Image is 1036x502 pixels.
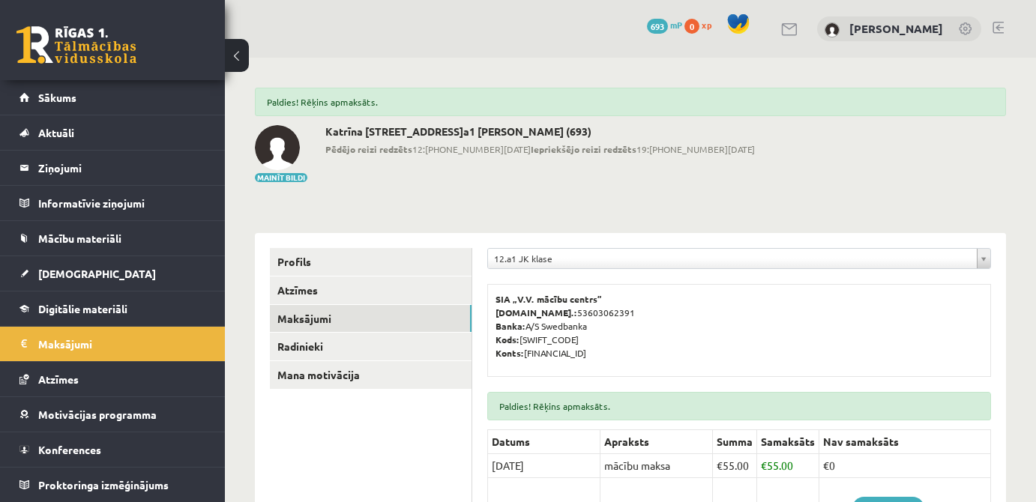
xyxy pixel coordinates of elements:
[38,267,156,280] span: [DEMOGRAPHIC_DATA]
[38,443,101,456] span: Konferences
[825,22,840,37] img: Katrīna Krutikova
[38,151,206,185] legend: Ziņojumi
[488,430,600,454] th: Datums
[496,320,525,332] b: Banka:
[19,291,206,326] a: Digitālie materiāli
[819,430,991,454] th: Nav samaksāts
[19,468,206,502] a: Proktoringa izmēģinājums
[270,361,472,389] a: Mana motivācija
[19,115,206,150] a: Aktuāli
[19,80,206,115] a: Sākums
[38,327,206,361] legend: Maksājumi
[19,432,206,467] a: Konferences
[270,248,472,276] a: Profils
[38,408,157,421] span: Motivācijas programma
[496,292,983,360] p: 53603062391 A/S Swedbanka [SWIFT_CODE] [FINANCIAL_ID]
[255,173,307,182] button: Mainīt bildi
[19,151,206,185] a: Ziņojumi
[713,430,757,454] th: Summa
[38,91,76,104] span: Sākums
[325,142,755,156] span: 12:[PHONE_NUMBER][DATE] 19:[PHONE_NUMBER][DATE]
[761,459,767,472] span: €
[19,186,206,220] a: Informatīvie ziņojumi
[38,186,206,220] legend: Informatīvie ziņojumi
[647,19,682,31] a: 693 mP
[270,276,472,304] a: Atzīmes
[19,397,206,432] a: Motivācijas programma
[684,19,719,31] a: 0 xp
[19,256,206,291] a: [DEMOGRAPHIC_DATA]
[600,454,713,478] td: mācību maksa
[488,454,600,478] td: [DATE]
[325,125,755,138] h2: Katrīna [STREET_ADDRESS]a1 [PERSON_NAME] (693)
[684,19,699,34] span: 0
[496,293,603,305] b: SIA „V.V. mācību centrs”
[19,221,206,255] a: Mācību materiāli
[819,454,991,478] td: €0
[38,232,121,245] span: Mācību materiāli
[270,305,472,333] a: Maksājumi
[600,430,713,454] th: Apraksts
[38,478,169,492] span: Proktoringa izmēģinājums
[19,327,206,361] a: Maksājumi
[488,249,990,268] a: 12.a1 JK klase
[702,19,711,31] span: xp
[531,143,636,155] b: Iepriekšējo reizi redzēts
[16,26,136,64] a: Rīgas 1. Tālmācības vidusskola
[647,19,668,34] span: 693
[255,125,300,170] img: Katrīna Krutikova
[487,392,991,420] div: Paldies! Rēķins apmaksāts.
[496,333,519,345] b: Kods:
[325,143,412,155] b: Pēdējo reizi redzēts
[757,430,819,454] th: Samaksāts
[38,126,74,139] span: Aktuāli
[38,302,127,315] span: Digitālie materiāli
[496,306,577,318] b: [DOMAIN_NAME].:
[496,347,524,359] b: Konts:
[38,372,79,386] span: Atzīmes
[717,459,723,472] span: €
[255,88,1006,116] div: Paldies! Rēķins apmaksāts.
[849,21,943,36] a: [PERSON_NAME]
[757,454,819,478] td: 55.00
[270,333,472,360] a: Radinieki
[494,249,971,268] span: 12.a1 JK klase
[19,362,206,396] a: Atzīmes
[670,19,682,31] span: mP
[713,454,757,478] td: 55.00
